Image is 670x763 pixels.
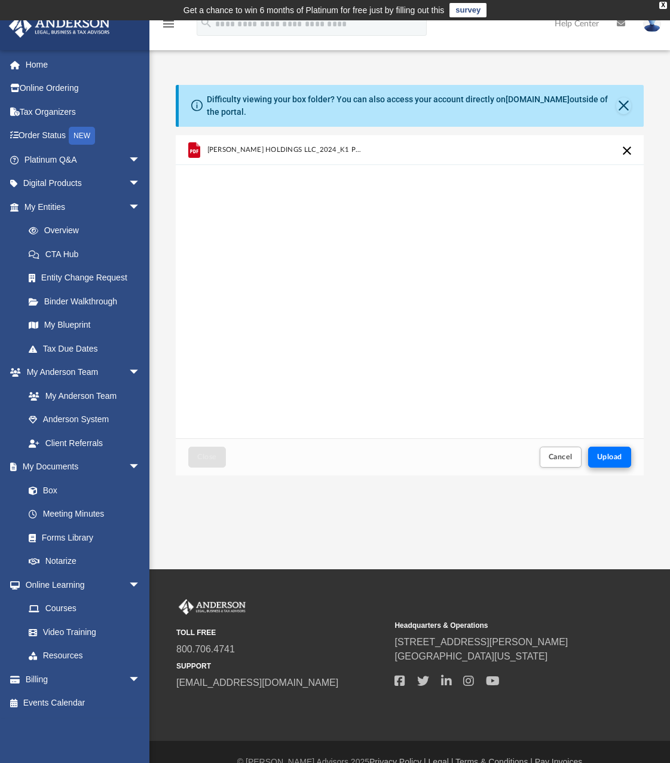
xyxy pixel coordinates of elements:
[8,455,152,479] a: My Documentsarrow_drop_down
[643,15,661,32] img: User Pic
[17,644,152,668] a: Resources
[17,478,146,502] a: Box
[659,2,667,9] div: close
[129,148,152,172] span: arrow_drop_down
[17,337,158,361] a: Tax Due Dates
[17,266,158,290] a: Entity Change Request
[8,148,158,172] a: Platinum Q&Aarrow_drop_down
[549,453,573,460] span: Cancel
[8,100,158,124] a: Tax Organizers
[17,550,152,573] a: Notarize
[129,573,152,597] span: arrow_drop_down
[129,667,152,692] span: arrow_drop_down
[161,17,176,31] i: menu
[176,661,386,672] small: SUPPORT
[183,3,445,17] div: Get a chance to win 6 months of Platinum for free just by filling out this
[129,195,152,219] span: arrow_drop_down
[17,431,152,455] a: Client Referrals
[540,447,582,468] button: Cancel
[176,599,248,615] img: Anderson Advisors Platinum Portal
[8,77,158,100] a: Online Ordering
[17,313,152,337] a: My Blueprint
[597,453,622,460] span: Upload
[17,408,152,432] a: Anderson System
[176,135,644,475] div: Upload
[8,124,158,148] a: Order StatusNEW
[69,127,95,145] div: NEW
[8,667,158,691] a: Billingarrow_drop_down
[17,620,146,644] a: Video Training
[176,627,386,638] small: TOLL FREE
[176,644,235,654] a: 800.706.4741
[207,93,616,118] div: Difficulty viewing your box folder? You can also access your account directly on outside of the p...
[8,195,158,219] a: My Entitiesarrow_drop_down
[394,620,604,631] small: Headquarters & Operations
[17,597,152,621] a: Courses
[129,172,152,196] span: arrow_drop_down
[17,242,158,266] a: CTA Hub
[449,3,487,17] a: survey
[8,172,158,196] a: Digital Productsarrow_drop_down
[8,691,158,715] a: Events Calendar
[17,384,146,408] a: My Anderson Team
[161,23,176,31] a: menu
[17,526,146,550] a: Forms Library
[394,637,568,647] a: [STREET_ADDRESS][PERSON_NAME]
[176,135,644,439] div: grid
[176,677,338,688] a: [EMAIL_ADDRESS][DOMAIN_NAME]
[17,289,158,313] a: Binder Walkthrough
[129,455,152,480] span: arrow_drop_down
[394,651,547,661] a: [GEOGRAPHIC_DATA][US_STATE]
[616,97,632,114] button: Close
[188,447,225,468] button: Close
[620,144,634,158] button: Cancel this upload
[8,573,152,597] a: Online Learningarrow_drop_down
[17,219,158,243] a: Overview
[207,146,364,154] span: [PERSON_NAME] HOLDINGS LLC_2024_K1 Package_FELIX [PERSON_NAME].pdf
[17,502,152,526] a: Meeting Minutes
[8,53,158,77] a: Home
[197,453,216,460] span: Close
[129,361,152,385] span: arrow_drop_down
[506,94,570,104] a: [DOMAIN_NAME]
[588,447,631,468] button: Upload
[200,16,213,29] i: search
[8,361,152,384] a: My Anderson Teamarrow_drop_down
[5,14,114,38] img: Anderson Advisors Platinum Portal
